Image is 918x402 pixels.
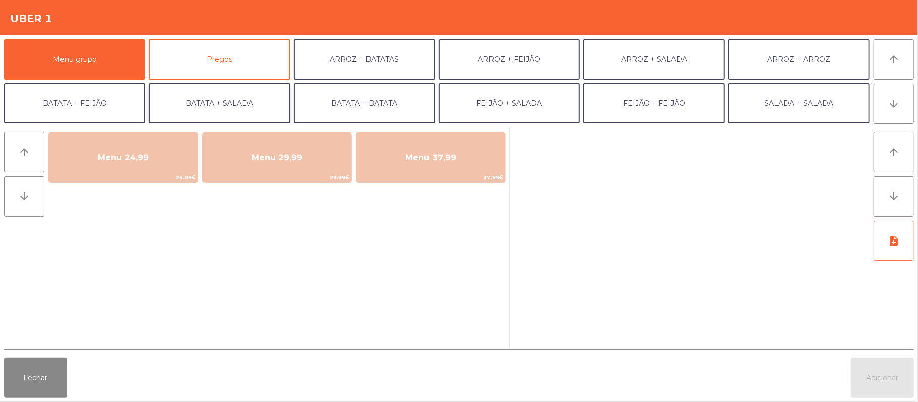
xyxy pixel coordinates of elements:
[439,39,580,80] button: ARROZ + FEIJÃO
[874,132,914,172] button: arrow_upward
[888,190,900,203] i: arrow_downward
[18,190,30,203] i: arrow_downward
[149,39,290,80] button: Pregos
[888,146,900,158] i: arrow_upward
[294,39,435,80] button: ARROZ + BATATAS
[18,146,30,158] i: arrow_upward
[874,221,914,261] button: note_add
[583,83,724,123] button: FEIJÃO + FEIJÃO
[728,83,870,123] button: SALADA + SALADA
[10,11,52,26] h4: UBER 1
[888,53,900,65] i: arrow_upward
[203,173,351,182] span: 29.99€
[252,153,302,162] span: Menu 29,99
[874,39,914,80] button: arrow_upward
[4,39,145,80] button: Menu grupo
[356,173,505,182] span: 37.99€
[874,84,914,124] button: arrow_downward
[4,358,67,398] button: Fechar
[4,132,44,172] button: arrow_upward
[149,83,290,123] button: BATATA + SALADA
[874,176,914,217] button: arrow_downward
[294,83,435,123] button: BATATA + BATATA
[439,83,580,123] button: FEIJÃO + SALADA
[4,176,44,217] button: arrow_downward
[583,39,724,80] button: ARROZ + SALADA
[49,173,198,182] span: 24.99€
[888,98,900,110] i: arrow_downward
[4,83,145,123] button: BATATA + FEIJÃO
[888,235,900,247] i: note_add
[728,39,870,80] button: ARROZ + ARROZ
[98,153,149,162] span: Menu 24,99
[405,153,456,162] span: Menu 37,99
